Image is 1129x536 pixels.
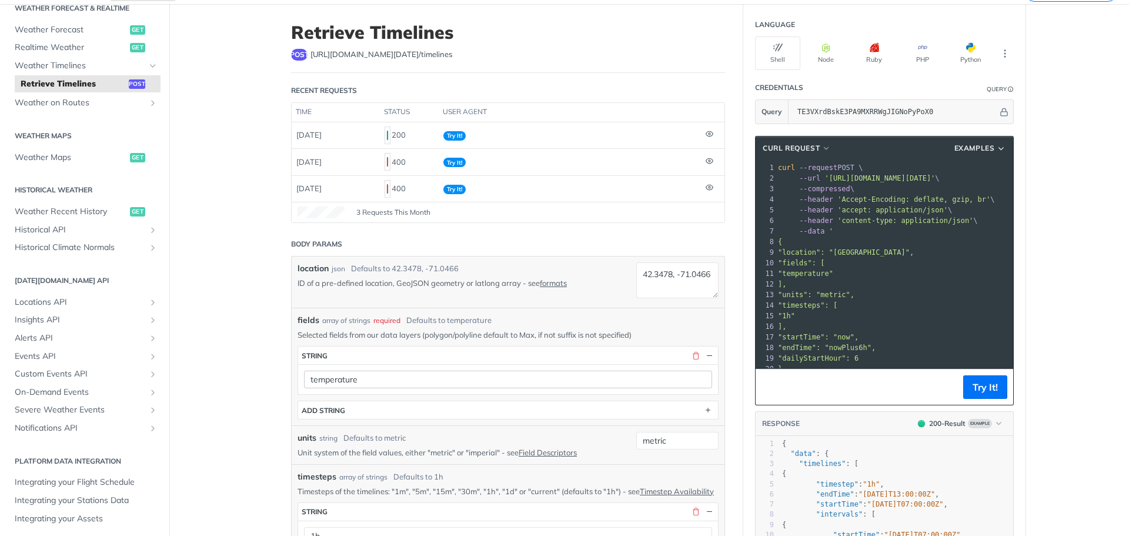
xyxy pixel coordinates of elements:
span: Weather Forecast [15,24,127,36]
button: Show subpages for Locations API [148,298,158,307]
button: Show subpages for Weather on Routes [148,98,158,108]
button: Copy to clipboard [761,378,778,396]
button: Show subpages for Historical Climate Normals [148,243,158,252]
span: Integrating your Flight Schedule [15,477,158,488]
div: 8 [756,510,774,520]
span: Notifications API [15,422,145,434]
span: Weather on Routes [15,97,145,109]
button: Examples [950,142,1010,154]
span: Alerts API [15,332,145,344]
span: 200 [387,131,388,140]
button: Hide [998,106,1010,118]
button: string [298,503,718,521]
div: Defaults to temperature [406,315,492,327]
div: 16 [756,321,776,332]
span: "1h" [778,312,795,320]
div: array of strings [322,315,370,326]
span: Retrieve Timelines [21,78,126,90]
button: Hide [704,350,714,361]
div: 4 [756,194,776,205]
span: "location": "[GEOGRAPHIC_DATA]", [778,248,914,257]
button: Query [756,100,789,124]
button: Show subpages for Insights API [148,315,158,325]
span: curl [778,164,795,172]
span: 200 [918,420,925,427]
button: string [298,347,718,364]
h2: Weather Forecast & realtime [9,3,161,14]
span: post [129,79,145,89]
span: : , [782,490,939,498]
span: Historical Climate Normals [15,242,145,254]
div: 13 [756,289,776,300]
div: Defaults to metric [343,432,406,444]
a: On-Demand EventsShow subpages for On-Demand Events [9,384,161,401]
span: On-Demand Events [15,387,145,398]
a: Historical APIShow subpages for Historical API [9,221,161,239]
span: { [778,238,782,246]
div: 8 [756,237,776,247]
div: Query [987,85,1007,94]
span: Weather Maps [15,152,127,164]
span: Historical API [15,224,145,236]
div: 18 [756,342,776,353]
a: Locations APIShow subpages for Locations API [9,294,161,311]
span: --data [799,227,824,235]
a: Severe Weather EventsShow subpages for Severe Weather Events [9,401,161,419]
a: Weather Mapsget [9,149,161,167]
div: string [302,507,328,516]
span: fields [298,314,319,327]
p: Unit system of the field values, either "metric" or "imperial" - see [298,447,619,458]
span: "startTime" [816,500,863,508]
button: RESPONSE [761,418,800,430]
button: Try It! [963,375,1007,399]
div: 9 [756,247,776,258]
span: { [782,440,786,448]
th: status [380,103,439,122]
span: [DATE] [296,184,322,193]
a: Timestep Availability [640,487,714,496]
span: get [130,207,145,217]
div: 10 [756,258,776,268]
span: https://api.tomorrow.io/v4/timelines [310,49,452,61]
span: Try It! [443,185,466,194]
h2: [DATE][DOMAIN_NAME] API [9,275,161,286]
a: Realtime Weatherget [9,39,161,56]
div: 400 [385,179,434,199]
div: 200 - Result [929,418,966,429]
div: 400 [385,152,434,172]
div: required [373,315,400,326]
a: Historical Climate NormalsShow subpages for Historical Climate Normals [9,239,161,257]
a: Insights APIShow subpages for Insights API [9,311,161,329]
a: Notifications APIShow subpages for Notifications API [9,420,161,437]
span: "units": "metric", [778,291,854,299]
button: More Languages [996,45,1014,62]
span: ], [778,280,786,288]
div: Language [755,19,795,30]
span: 'Accept-Encoding: deflate, gzip, br' [837,195,990,204]
a: Weather Recent Historyget [9,203,161,221]
span: "timelines" [799,460,846,468]
span: "endTime" [816,490,854,498]
span: "dailyStartHour": 6 [778,354,859,362]
div: 3 [756,184,776,194]
a: Integrating your Assets [9,510,161,528]
span: : { [782,450,829,458]
span: } [778,365,782,373]
div: Body Params [291,239,342,249]
button: Shell [755,36,800,70]
h1: Retrieve Timelines [291,22,725,43]
input: apikey [791,100,998,124]
span: "[DATE]T13:00:00Z" [859,490,935,498]
span: Weather Recent History [15,206,127,218]
div: 2 [756,173,776,184]
span: get [130,153,145,162]
button: Hide subpages for Weather Timelines [148,61,158,71]
button: Show subpages for Notifications API [148,424,158,433]
p: ID of a pre-defined location, GeoJSON geometry or latlong array - see [298,278,619,288]
span: 'accept: application/json' [837,206,948,214]
button: Show subpages for Events API [148,352,158,361]
div: 1 [756,162,776,173]
button: Ruby [851,36,897,70]
span: : [ [782,460,859,468]
a: Weather Forecastget [9,21,161,39]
